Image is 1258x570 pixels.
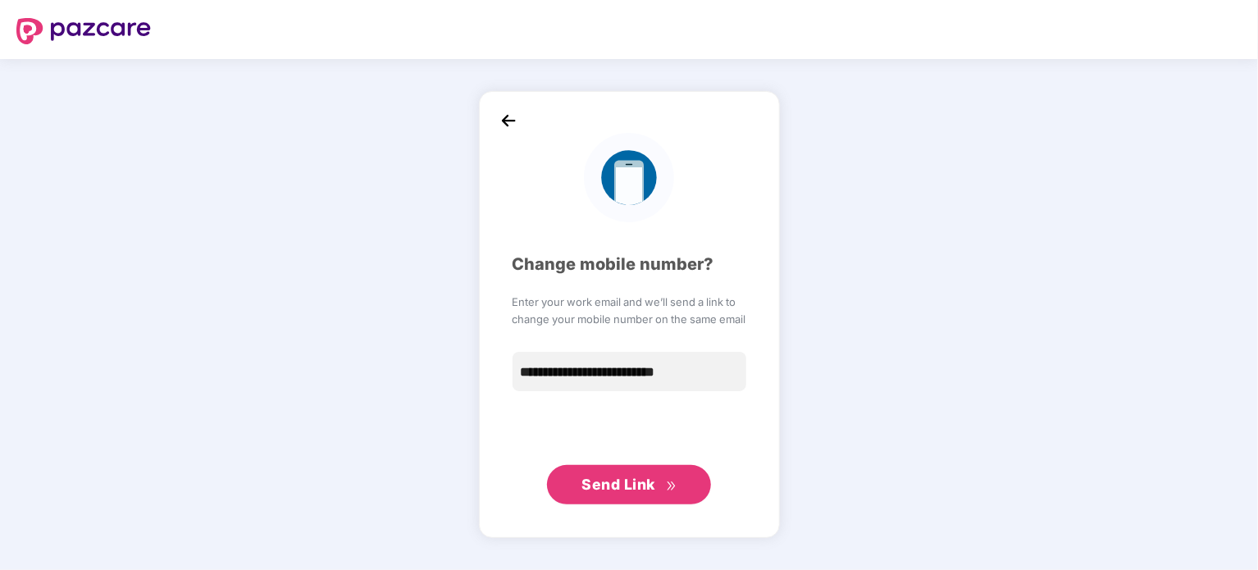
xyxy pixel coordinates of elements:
[584,133,673,222] img: logo
[513,252,746,277] div: Change mobile number?
[581,476,655,493] span: Send Link
[513,294,746,310] span: Enter your work email and we’ll send a link to
[16,18,151,44] img: logo
[513,311,746,327] span: change your mobile number on the same email
[496,108,521,133] img: back_icon
[666,481,677,491] span: double-right
[547,465,711,504] button: Send Linkdouble-right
